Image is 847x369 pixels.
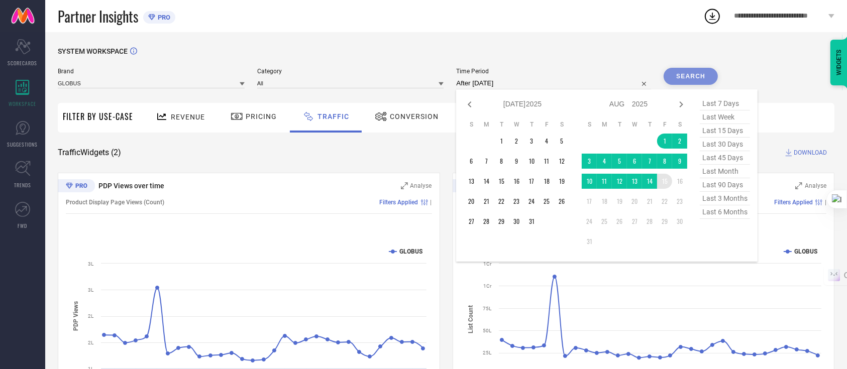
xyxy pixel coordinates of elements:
[700,97,750,110] span: last 7 days
[479,154,494,169] td: Mon Jul 07 2025
[627,214,642,229] td: Wed Aug 27 2025
[554,174,569,189] td: Sat Jul 19 2025
[597,174,612,189] td: Mon Aug 11 2025
[700,151,750,165] span: last 45 days
[8,59,38,67] span: SCORECARDS
[399,248,422,255] text: GLOBUS
[494,120,509,129] th: Tuesday
[672,120,687,129] th: Saturday
[88,287,94,293] text: 3L
[464,174,479,189] td: Sun Jul 13 2025
[9,100,37,107] span: WORKSPACE
[672,154,687,169] td: Sat Aug 09 2025
[524,194,539,209] td: Thu Jul 24 2025
[539,194,554,209] td: Fri Jul 25 2025
[509,134,524,149] td: Wed Jul 02 2025
[554,134,569,149] td: Sat Jul 05 2025
[627,174,642,189] td: Wed Aug 13 2025
[539,174,554,189] td: Fri Jul 18 2025
[8,141,38,148] span: SUGGESTIONS
[642,194,657,209] td: Thu Aug 21 2025
[509,154,524,169] td: Wed Jul 09 2025
[627,120,642,129] th: Wednesday
[795,182,802,189] svg: Zoom
[155,14,170,21] span: PRO
[257,68,444,75] span: Category
[58,6,138,27] span: Partner Insights
[612,174,627,189] td: Tue Aug 12 2025
[582,120,597,129] th: Sunday
[524,214,539,229] td: Thu Jul 31 2025
[642,120,657,129] th: Thursday
[700,205,750,219] span: last 6 months
[700,124,750,138] span: last 15 days
[825,199,826,206] span: |
[483,328,492,333] text: 50L
[390,112,439,120] span: Conversion
[524,154,539,169] td: Thu Jul 10 2025
[456,77,651,89] input: Select time period
[657,194,672,209] td: Fri Aug 22 2025
[98,182,164,190] span: PDP Views over time
[672,214,687,229] td: Sat Aug 30 2025
[539,154,554,169] td: Fri Jul 11 2025
[63,110,133,122] span: Filter By Use-Case
[509,214,524,229] td: Wed Jul 30 2025
[700,178,750,192] span: last 90 days
[657,134,672,149] td: Fri Aug 01 2025
[509,174,524,189] td: Wed Jul 16 2025
[483,306,492,311] text: 75L
[642,214,657,229] td: Thu Aug 28 2025
[700,138,750,151] span: last 30 days
[672,174,687,189] td: Sat Aug 16 2025
[58,68,245,75] span: Brand
[627,154,642,169] td: Wed Aug 06 2025
[467,305,474,333] tspan: List Count
[597,214,612,229] td: Mon Aug 25 2025
[597,194,612,209] td: Mon Aug 18 2025
[58,179,95,194] div: Premium
[675,98,687,110] div: Next month
[539,134,554,149] td: Fri Jul 04 2025
[410,182,432,189] span: Analyse
[700,192,750,205] span: last 3 months
[524,120,539,129] th: Thursday
[494,174,509,189] td: Tue Jul 15 2025
[582,174,597,189] td: Sun Aug 10 2025
[453,179,490,194] div: Premium
[642,174,657,189] td: Thu Aug 14 2025
[66,199,164,206] span: Product Display Page Views (Count)
[582,234,597,249] td: Sun Aug 31 2025
[401,182,408,189] svg: Zoom
[554,154,569,169] td: Sat Jul 12 2025
[700,110,750,124] span: last week
[794,248,817,255] text: GLOBUS
[524,134,539,149] td: Thu Jul 03 2025
[494,154,509,169] td: Tue Jul 08 2025
[456,68,651,75] span: Time Period
[479,120,494,129] th: Monday
[380,199,418,206] span: Filters Applied
[479,194,494,209] td: Mon Jul 21 2025
[494,214,509,229] td: Tue Jul 29 2025
[672,194,687,209] td: Sat Aug 23 2025
[483,261,492,267] text: 1Cr
[657,214,672,229] td: Fri Aug 29 2025
[612,120,627,129] th: Tuesday
[483,350,492,355] text: 25L
[464,154,479,169] td: Sun Jul 06 2025
[464,98,476,110] div: Previous month
[539,120,554,129] th: Friday
[479,174,494,189] td: Mon Jul 14 2025
[597,120,612,129] th: Monday
[554,194,569,209] td: Sat Jul 26 2025
[597,154,612,169] td: Mon Aug 04 2025
[58,148,121,158] span: Traffic Widgets ( 2 )
[72,301,79,331] tspan: PDP Views
[246,112,277,120] span: Pricing
[794,148,827,158] span: DOWNLOAD
[509,120,524,129] th: Wednesday
[627,194,642,209] td: Wed Aug 20 2025
[479,214,494,229] td: Mon Jul 28 2025
[774,199,813,206] span: Filters Applied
